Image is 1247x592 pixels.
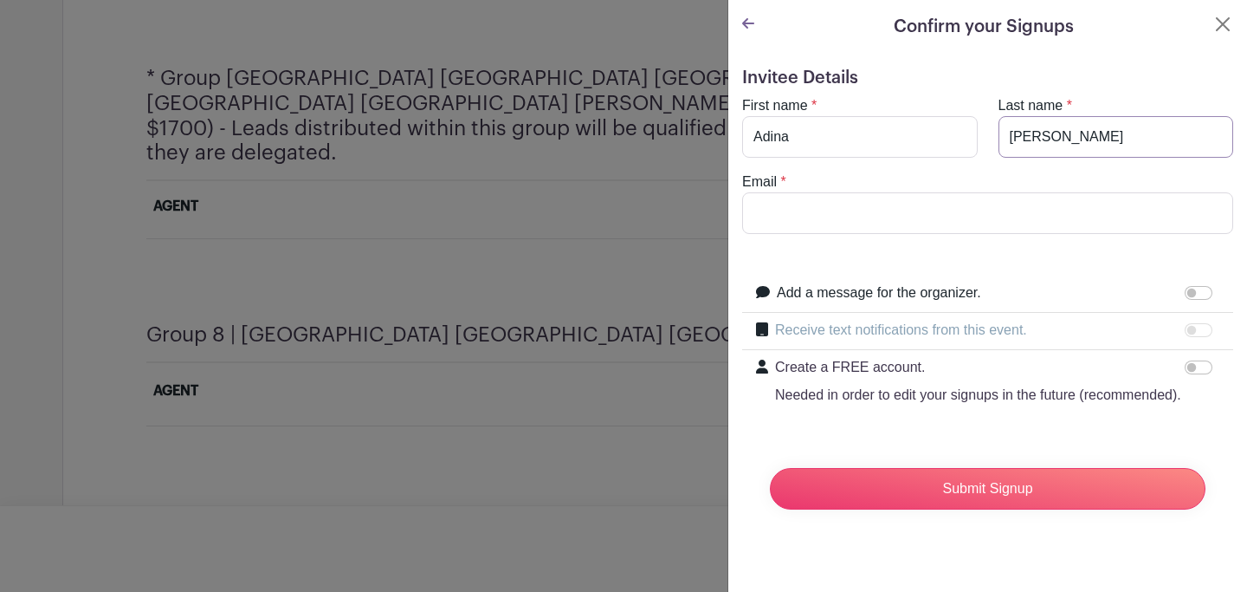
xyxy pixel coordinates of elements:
[894,14,1074,40] h5: Confirm your Signups
[742,95,808,116] label: First name
[742,68,1233,88] h5: Invitee Details
[742,172,777,192] label: Email
[775,357,1181,378] p: Create a FREE account.
[775,320,1027,341] label: Receive text notifications from this event.
[1212,14,1233,35] button: Close
[998,95,1063,116] label: Last name
[770,468,1205,510] input: Submit Signup
[777,283,981,303] label: Add a message for the organizer.
[775,385,1181,406] p: Needed in order to edit your signups in the future (recommended).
